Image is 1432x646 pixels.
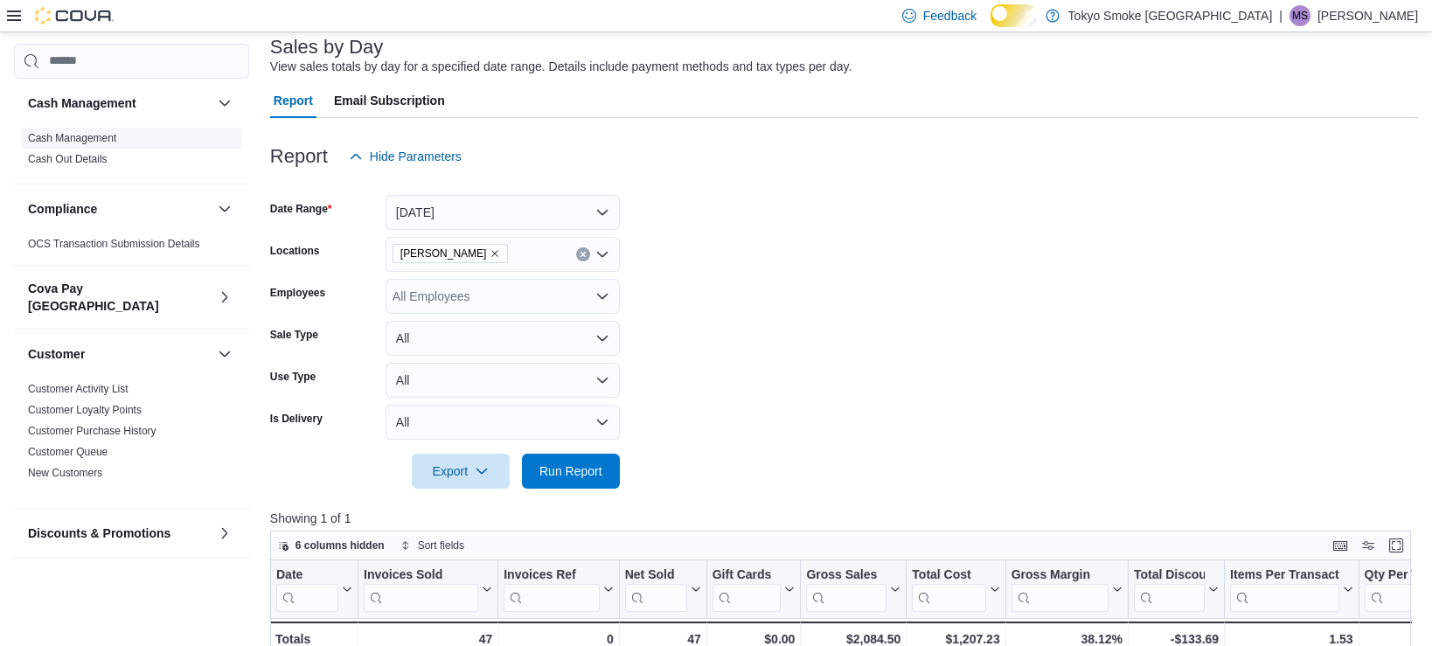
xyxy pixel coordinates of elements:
[28,280,211,315] button: Cova Pay [GEOGRAPHIC_DATA]
[1230,567,1339,584] div: Items Per Transaction
[364,567,492,612] button: Invoices Sold
[1134,567,1219,612] button: Total Discount
[991,27,991,28] span: Dark Mode
[386,405,620,440] button: All
[28,200,211,218] button: Compliance
[270,37,384,58] h3: Sales by Day
[270,202,332,216] label: Date Range
[504,567,613,612] button: Invoices Ref
[1289,5,1310,26] div: Melissa Simon
[270,370,316,384] label: Use Type
[28,345,85,363] h3: Customer
[1134,567,1205,612] div: Total Discount
[28,237,200,251] span: OCS Transaction Submission Details
[295,538,385,552] span: 6 columns hidden
[271,535,392,556] button: 6 columns hidden
[28,132,116,144] a: Cash Management
[28,200,97,218] h3: Compliance
[504,567,599,584] div: Invoices Ref
[28,445,108,459] span: Customer Queue
[276,567,352,612] button: Date
[1011,567,1108,612] div: Gross Margin
[522,454,620,489] button: Run Report
[1011,567,1122,612] button: Gross Margin
[806,567,900,612] button: Gross Sales
[14,233,249,265] div: Compliance
[1011,567,1108,584] div: Gross Margin
[624,567,700,612] button: Net Sold
[712,567,781,584] div: Gift Cards
[28,404,142,416] a: Customer Loyalty Points
[712,567,795,612] button: Gift Cards
[214,344,235,365] button: Customer
[28,345,211,363] button: Customer
[1317,5,1418,26] p: [PERSON_NAME]
[370,148,462,165] span: Hide Parameters
[270,412,323,426] label: Is Delivery
[270,244,320,258] label: Locations
[28,467,102,479] a: New Customers
[386,363,620,398] button: All
[1292,5,1308,26] span: MS
[14,128,249,184] div: Cash Management
[270,286,325,300] label: Employees
[412,454,510,489] button: Export
[28,382,129,396] span: Customer Activity List
[422,454,499,489] span: Export
[1230,567,1339,612] div: Items Per Transaction
[270,328,318,342] label: Sale Type
[270,58,852,76] div: View sales totals by day for a specified date range. Details include payment methods and tax type...
[386,195,620,230] button: [DATE]
[270,146,328,167] h3: Report
[214,93,235,114] button: Cash Management
[712,567,781,612] div: Gift Card Sales
[595,289,609,303] button: Open list of options
[1068,5,1273,26] p: Tokyo Smoke [GEOGRAPHIC_DATA]
[490,248,500,259] button: Remove Regina Quance from selection in this group
[364,567,478,584] div: Invoices Sold
[418,538,464,552] span: Sort fields
[28,524,211,542] button: Discounts & Promotions
[595,247,609,261] button: Open list of options
[624,567,686,584] div: Net Sold
[35,7,114,24] img: Cova
[28,152,108,166] span: Cash Out Details
[276,567,338,612] div: Date
[334,83,445,118] span: Email Subscription
[274,83,313,118] span: Report
[28,425,156,437] a: Customer Purchase History
[214,523,235,544] button: Discounts & Promotions
[504,567,599,612] div: Invoices Ref
[28,524,170,542] h3: Discounts & Promotions
[364,567,478,612] div: Invoices Sold
[912,567,985,612] div: Total Cost
[28,153,108,165] a: Cash Out Details
[28,94,211,112] button: Cash Management
[1279,5,1283,26] p: |
[1330,535,1351,556] button: Keyboard shortcuts
[386,321,620,356] button: All
[270,510,1423,527] p: Showing 1 of 1
[28,238,200,250] a: OCS Transaction Submission Details
[806,567,886,612] div: Gross Sales
[28,131,116,145] span: Cash Management
[1386,535,1407,556] button: Enter fullscreen
[923,7,977,24] span: Feedback
[214,198,235,219] button: Compliance
[400,245,487,262] span: [PERSON_NAME]
[342,139,469,174] button: Hide Parameters
[276,567,338,584] div: Date
[576,247,590,261] button: Clear input
[214,287,235,308] button: Cova Pay [GEOGRAPHIC_DATA]
[28,94,136,112] h3: Cash Management
[393,535,471,556] button: Sort fields
[28,424,156,438] span: Customer Purchase History
[28,446,108,458] a: Customer Queue
[1134,567,1205,584] div: Total Discount
[28,403,142,417] span: Customer Loyalty Points
[1358,535,1379,556] button: Display options
[806,567,886,584] div: Gross Sales
[912,567,999,612] button: Total Cost
[393,244,509,263] span: Regina Quance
